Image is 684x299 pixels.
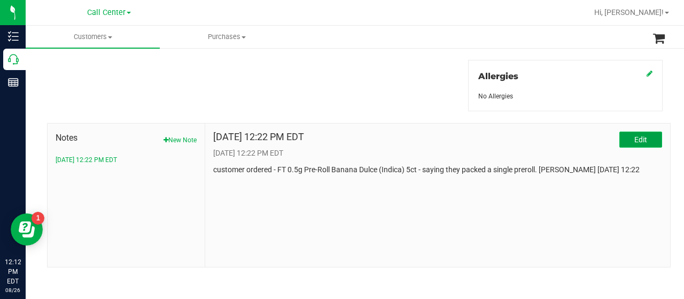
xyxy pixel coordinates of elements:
button: [DATE] 12:22 PM EDT [56,155,117,165]
p: [DATE] 12:22 PM EDT [213,148,662,159]
inline-svg: Reports [8,77,19,88]
span: Call Center [87,8,126,17]
inline-svg: Call Center [8,54,19,65]
iframe: Resource center [11,213,43,246]
inline-svg: Inventory [8,31,19,42]
span: Hi, [PERSON_NAME]! [594,8,664,17]
h4: [DATE] 12:22 PM EDT [213,132,304,142]
p: customer ordered - FT 0.5g Pre-Roll Banana Dulce (Indica) 5ct - saying they packed a single prero... [213,164,662,175]
button: Edit [619,132,662,148]
a: Customers [26,26,160,48]
span: Notes [56,132,197,144]
a: Purchases [160,26,294,48]
span: Allergies [478,71,518,81]
p: 12:12 PM EDT [5,257,21,286]
button: New Note [164,135,197,145]
div: No Allergies [478,91,652,101]
span: Edit [634,135,647,144]
span: Purchases [160,32,293,42]
span: Customers [26,32,160,42]
iframe: Resource center unread badge [32,212,44,225]
p: 08/26 [5,286,21,294]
